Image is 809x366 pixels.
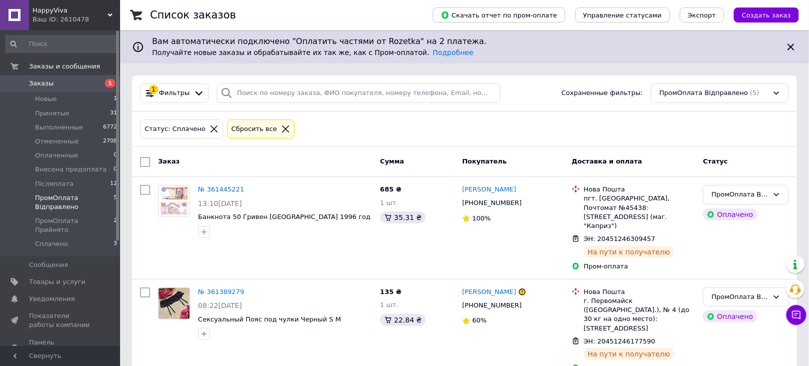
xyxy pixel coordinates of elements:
div: ПромОплата Відправлено [711,292,768,302]
span: 31 [110,109,117,118]
button: Создать заказ [734,7,799,22]
span: Сумма [380,157,404,165]
span: 2 [114,216,117,234]
input: Поиск [5,35,118,53]
div: г. Первомайск ([GEOGRAPHIC_DATA].), № 4 (до 30 кг на одно место): [STREET_ADDRESS] [584,296,695,333]
span: ЭН: 20451246177590 [584,337,655,345]
div: ПромОплата Відправлено [711,189,768,200]
a: Фото товару [158,287,190,319]
a: Сексуальный Пояс под чулки Черный S M [198,315,341,323]
span: ЭН: 20451246309457 [584,235,655,242]
span: 0 [114,151,117,160]
div: На пути к получателю [584,348,674,360]
button: Чат с покупателем [786,305,806,325]
span: Отмененные [35,137,79,146]
span: Внесена предоплата [35,165,107,174]
span: Принятые [35,109,70,118]
span: 0 [114,165,117,174]
span: Сообщения [29,260,68,269]
span: Скачать отчет по пром-оплате [441,10,557,19]
div: 22.84 ₴ [380,314,426,326]
a: Подробнее [433,48,473,56]
span: Заказ [158,157,180,165]
span: Уведомления [29,294,75,303]
span: Вам автоматически подключено "Оплатить частями от Rozetka" на 2 платежа. [152,36,777,47]
a: [PERSON_NAME] [462,287,516,297]
span: 1 [114,94,117,103]
span: 13:10[DATE] [198,199,242,207]
span: 60% [472,316,487,324]
span: 1 шт. [380,301,398,308]
div: Оплачено [703,208,757,220]
div: Нова Пошта [584,185,695,194]
div: На пути к получателю [584,246,674,258]
span: 12 [110,179,117,188]
span: Управление статусами [583,11,662,19]
span: Товары и услуги [29,277,86,286]
span: ПромОплата Відправлено [659,88,748,98]
span: Заказы [29,79,54,88]
div: 1 [149,85,158,94]
a: № 361389279 [198,288,244,295]
span: Панель управления [29,338,93,356]
span: Получайте новые заказы и обрабатывайте их так же, как с Пром-оплатой. [152,48,473,56]
input: Поиск по номеру заказа, ФИО покупателя, номеру телефона, Email, номеру накладной [217,83,501,103]
span: (5) [750,89,759,96]
div: Ваш ID: 2610478 [33,15,120,24]
div: Статус: Сплачено [143,124,208,134]
span: Экспорт [688,11,716,19]
span: Показатели работы компании [29,311,93,329]
div: Пром-оплата [584,262,695,271]
div: Нова Пошта [584,287,695,296]
div: пгт. [GEOGRAPHIC_DATA], Почтомат №45438: [STREET_ADDRESS] (маг. "Каприз") [584,194,695,230]
a: № 361445221 [198,185,244,193]
span: Создать заказ [742,11,791,19]
button: Управление статусами [575,7,670,22]
span: HappyViva [33,6,108,15]
span: Выполненные [35,123,83,132]
button: Скачать отчет по пром-оплате [433,7,565,22]
a: Создать заказ [724,11,799,18]
span: 1 шт. [380,199,398,206]
span: Покупатель [462,157,507,165]
a: Фото товару [158,185,190,217]
span: Заказы и сообщения [29,62,100,71]
img: Фото товару [159,185,189,216]
div: 35.31 ₴ [380,211,426,223]
span: 100% [472,214,491,222]
span: ПромОплата Відправлено [35,193,114,211]
span: 685 ₴ [380,185,402,193]
span: 5 [114,193,117,211]
span: Статус [703,157,728,165]
img: Фото товару [159,288,190,319]
span: [PHONE_NUMBER] [462,301,522,309]
button: Экспорт [680,7,724,22]
span: [PHONE_NUMBER] [462,199,522,206]
span: ПромОплата Прийнято [35,216,114,234]
span: 08:22[DATE] [198,301,242,309]
span: 3 [114,239,117,248]
h1: Список заказов [150,9,236,21]
span: 135 ₴ [380,288,402,295]
a: Банкнота 50 Гривен [GEOGRAPHIC_DATA] 1996 год [198,213,371,220]
span: 6772 [103,123,117,132]
span: 1 [105,79,115,87]
div: Оплачено [703,310,757,322]
span: Фильтры [159,88,190,98]
span: Оплаченные [35,151,78,160]
span: Сплачено [35,239,68,248]
span: Новые [35,94,57,103]
span: Сохраненные фильтры: [561,88,643,98]
span: Доставка и оплата [572,157,642,165]
span: 2708 [103,137,117,146]
span: Післяплата [35,179,74,188]
a: [PERSON_NAME] [462,185,516,194]
div: Сбросить все [230,124,279,134]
